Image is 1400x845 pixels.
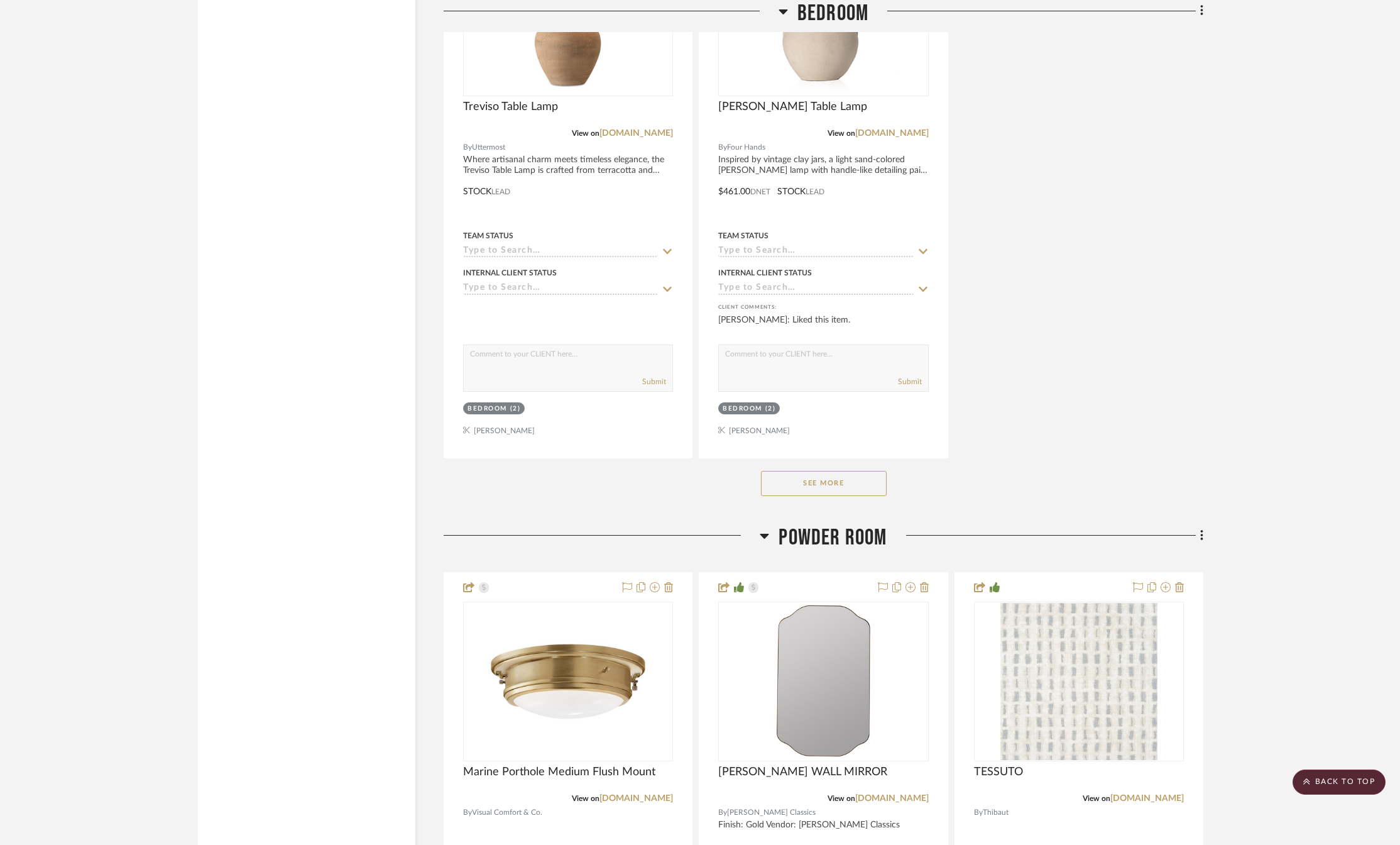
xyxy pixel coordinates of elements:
[599,129,673,138] a: [DOMAIN_NAME]
[463,807,472,819] span: By
[718,246,913,258] input: Type to Search…
[1083,795,1110,802] span: View on
[828,130,855,137] span: View on
[828,795,855,802] span: View on
[463,267,557,279] div: Internal Client Status
[718,230,768,241] div: Team Status
[718,267,812,279] div: Internal Client Status
[761,471,887,496] button: See More
[572,795,599,802] span: View on
[472,141,505,153] span: Uttermost
[723,404,762,414] div: Bedroom
[642,376,666,387] button: Submit
[718,141,727,153] span: By
[1293,770,1386,795] scroll-to-top-button: BACK TO TOP
[718,807,727,819] span: By
[472,807,542,819] span: Visual Comfort & Co.
[855,129,929,138] a: [DOMAIN_NAME]
[898,376,922,387] button: Submit
[974,765,1023,779] span: TESSUTO
[975,602,1183,761] div: 0
[463,246,658,258] input: Type to Search…
[463,230,513,241] div: Team Status
[718,765,887,779] span: [PERSON_NAME] WALL MIRROR
[468,404,507,414] div: Bedroom
[718,100,867,114] span: [PERSON_NAME] Table Lamp
[463,100,558,114] span: Treviso Table Lamp
[727,807,816,819] span: [PERSON_NAME] Classics
[983,807,1009,819] span: Thibaut
[1000,603,1157,760] img: TESSUTO
[463,765,655,779] span: Marine Porthole Medium Flush Mount
[727,141,765,153] span: Four Hands
[489,603,647,760] img: Marine Porthole Medium Flush Mount
[1110,794,1184,803] a: [DOMAIN_NAME]
[510,404,521,414] div: (2)
[463,283,658,295] input: Type to Search…
[974,807,983,819] span: By
[572,130,599,137] span: View on
[718,314,928,339] div: [PERSON_NAME]: Liked this item.
[779,524,887,551] span: Powder Room
[774,603,873,760] img: HENRY GOLD WALL MIRROR
[765,404,776,414] div: (2)
[463,141,472,153] span: By
[718,283,913,295] input: Type to Search…
[599,794,673,803] a: [DOMAIN_NAME]
[855,794,929,803] a: [DOMAIN_NAME]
